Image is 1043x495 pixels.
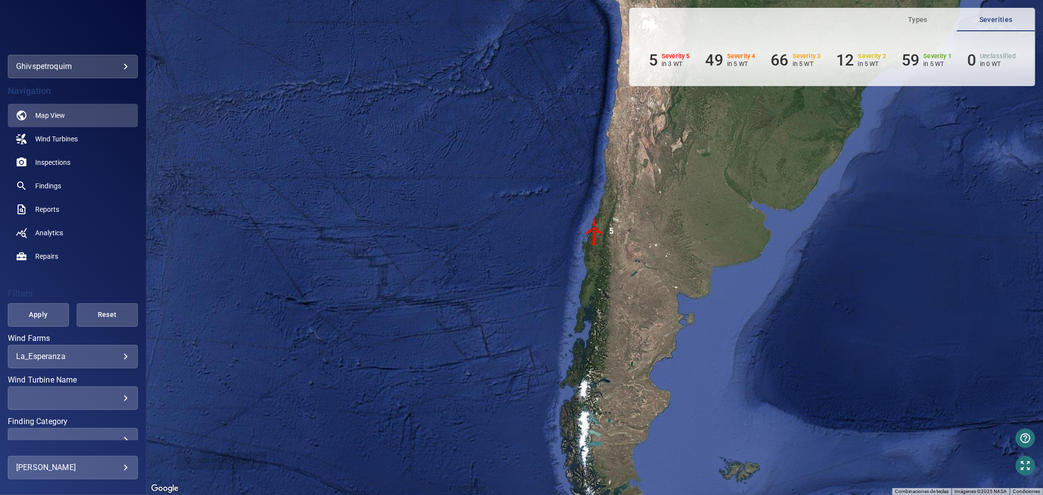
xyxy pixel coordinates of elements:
[980,60,1016,67] p: in 0 WT
[885,14,951,26] span: Types
[8,345,138,368] div: Wind Farms
[20,309,57,321] span: Apply
[727,60,755,67] p: in 5 WT
[8,55,138,78] div: ghivspetroquim
[16,460,130,475] div: [PERSON_NAME]
[662,53,690,60] h6: Severity 5
[924,60,952,67] p: in 5 WT
[35,111,65,120] span: Map View
[771,51,821,69] li: Severity 3
[580,217,609,247] gmp-advanced-marker: 5
[35,228,63,238] span: Analytics
[858,53,887,60] h6: Severity 2
[836,51,886,69] li: Severity 2
[980,53,1016,60] h6: Unclassified
[771,51,789,69] h6: 66
[35,251,58,261] span: Repairs
[8,104,138,127] a: map active
[706,51,755,69] li: Severity 4
[924,53,952,60] h6: Severity 1
[149,482,181,495] a: Abrir esta área en Google Maps (se abre en una ventana nueva)
[35,204,59,214] span: Reports
[662,60,690,67] p: in 3 WT
[967,51,1016,69] li: Severity Unclassified
[8,174,138,198] a: findings noActive
[902,51,919,69] h6: 59
[89,309,126,321] span: Reset
[35,157,70,167] span: Inspections
[793,53,821,60] h6: Severity 3
[8,418,138,426] label: Finding Category
[858,60,887,67] p: in 5 WT
[16,352,130,361] div: La_Esperanza
[16,59,130,74] div: ghivspetroquim
[149,482,181,495] img: Google
[8,335,138,342] label: Wind Farms
[8,289,138,298] h4: Filters
[8,151,138,174] a: inspections noActive
[954,489,1007,494] span: Imágenes ©2025 NASA
[727,53,755,60] h6: Severity 4
[609,217,614,246] div: 5
[8,428,138,451] div: Finding Category
[793,60,821,67] p: in 5 WT
[649,51,690,69] li: Severity 5
[8,386,138,410] div: Wind Turbine Name
[895,488,949,495] button: Combinaciones de teclas
[706,51,723,69] h6: 49
[8,127,138,151] a: windturbines noActive
[649,51,658,69] h6: 5
[35,181,61,191] span: Findings
[8,303,69,327] button: Apply
[902,51,952,69] li: Severity 1
[967,51,976,69] h6: 0
[836,51,854,69] h6: 12
[8,376,138,384] label: Wind Turbine Name
[580,217,609,246] img: windFarmIconCat5.svg
[77,303,138,327] button: Reset
[38,24,108,34] img: ghivspetroquim-logo
[8,198,138,221] a: reports noActive
[1013,489,1040,494] a: Condiciones (se abre en una nueva pestaña)
[8,221,138,245] a: analytics noActive
[8,245,138,268] a: repairs noActive
[963,14,1029,26] span: Severities
[8,86,138,96] h4: Navigation
[35,134,78,144] span: Wind Turbines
